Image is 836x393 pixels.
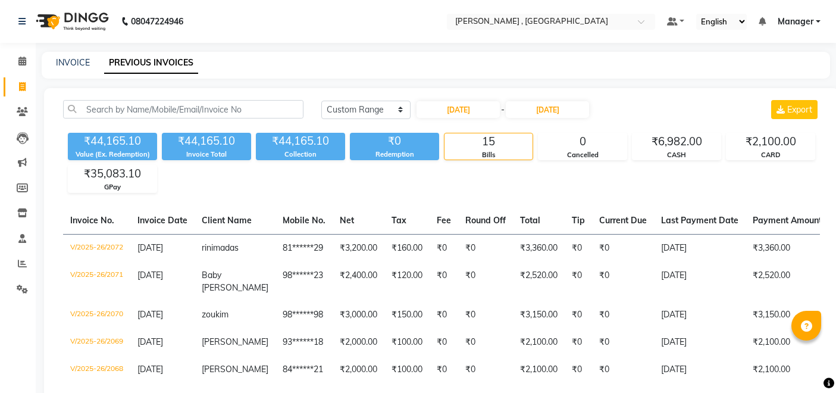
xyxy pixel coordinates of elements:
[538,133,627,150] div: 0
[465,215,506,226] span: Round Off
[63,234,130,262] td: V/2025-26/2072
[727,133,815,150] div: ₹2,100.00
[417,101,500,118] input: Start Date
[392,215,406,226] span: Tax
[283,215,325,226] span: Mobile No.
[333,356,384,383] td: ₹2,000.00
[506,101,589,118] input: End Date
[63,301,130,329] td: V/2025-26/2070
[430,329,458,356] td: ₹0
[458,301,513,329] td: ₹0
[384,356,430,383] td: ₹100.00
[340,215,354,226] span: Net
[565,262,592,301] td: ₹0
[513,262,565,301] td: ₹2,520.00
[654,301,746,329] td: [DATE]
[333,301,384,329] td: ₹3,000.00
[384,329,430,356] td: ₹100.00
[654,234,746,262] td: [DATE]
[202,336,268,347] span: [PERSON_NAME]
[137,364,163,375] span: [DATE]
[437,215,451,226] span: Fee
[592,262,654,301] td: ₹0
[256,149,345,160] div: Collection
[458,262,513,301] td: ₹0
[633,150,721,160] div: CASH
[430,234,458,262] td: ₹0
[572,215,585,226] span: Tip
[56,57,90,68] a: INVOICE
[444,133,533,150] div: 15
[513,234,565,262] td: ₹3,360.00
[458,329,513,356] td: ₹0
[350,149,439,160] div: Redemption
[778,15,813,28] span: Manager
[202,309,228,320] span: zoukim
[137,270,163,280] span: [DATE]
[68,182,156,192] div: GPay
[63,100,303,118] input: Search by Name/Mobile/Email/Invoice No
[162,133,251,149] div: ₹44,165.10
[430,356,458,383] td: ₹0
[654,262,746,301] td: [DATE]
[202,364,268,375] span: [PERSON_NAME]
[68,149,157,160] div: Value (Ex. Redemption)
[654,329,746,356] td: [DATE]
[633,133,721,150] div: ₹6,982.00
[225,242,239,253] span: das
[68,166,156,182] div: ₹35,083.10
[592,356,654,383] td: ₹0
[458,356,513,383] td: ₹0
[599,215,647,226] span: Current Due
[384,262,430,301] td: ₹120.00
[430,262,458,301] td: ₹0
[727,150,815,160] div: CARD
[565,301,592,329] td: ₹0
[592,234,654,262] td: ₹0
[256,133,345,149] div: ₹44,165.10
[63,262,130,301] td: V/2025-26/2071
[513,329,565,356] td: ₹2,100.00
[104,52,198,74] a: PREVIOUS INVOICES
[538,150,627,160] div: Cancelled
[654,356,746,383] td: [DATE]
[333,262,384,301] td: ₹2,400.00
[350,133,439,149] div: ₹0
[137,309,163,320] span: [DATE]
[333,329,384,356] td: ₹2,000.00
[137,242,163,253] span: [DATE]
[592,301,654,329] td: ₹0
[63,356,130,383] td: V/2025-26/2068
[131,5,183,38] b: 08047224946
[661,215,738,226] span: Last Payment Date
[520,215,540,226] span: Total
[384,301,430,329] td: ₹150.00
[753,215,830,226] span: Payment Amount
[444,150,533,160] div: Bills
[333,234,384,262] td: ₹3,200.00
[384,234,430,262] td: ₹160.00
[68,133,157,149] div: ₹44,165.10
[565,356,592,383] td: ₹0
[137,336,163,347] span: [DATE]
[137,215,187,226] span: Invoice Date
[202,242,225,253] span: rinima
[430,301,458,329] td: ₹0
[63,329,130,356] td: V/2025-26/2069
[787,104,812,115] span: Export
[501,104,505,116] span: -
[565,329,592,356] td: ₹0
[513,356,565,383] td: ₹2,100.00
[202,215,252,226] span: Client Name
[162,149,251,160] div: Invoice Total
[771,100,818,119] button: Export
[70,215,114,226] span: Invoice No.
[30,5,112,38] img: logo
[202,270,268,293] span: Baby [PERSON_NAME]
[592,329,654,356] td: ₹0
[458,234,513,262] td: ₹0
[513,301,565,329] td: ₹3,150.00
[565,234,592,262] td: ₹0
